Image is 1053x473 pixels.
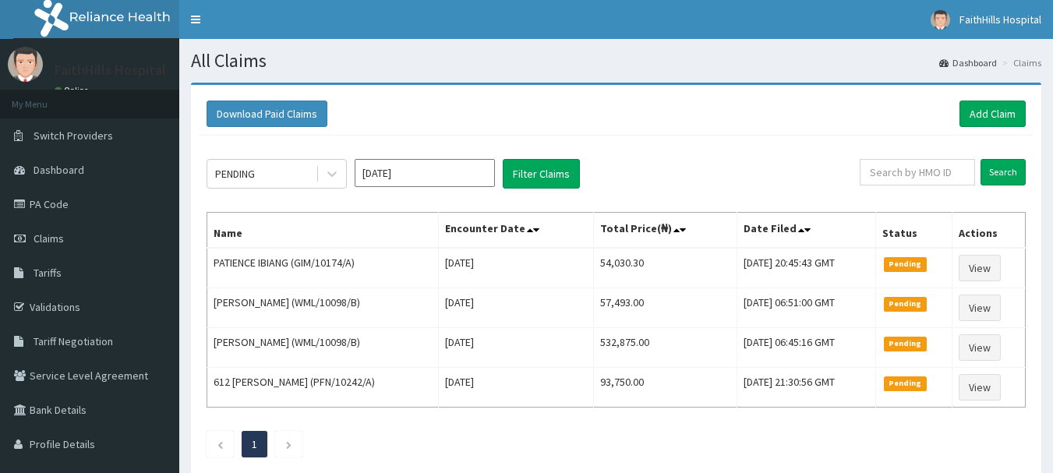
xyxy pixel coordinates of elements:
[285,437,292,451] a: Next page
[959,12,1041,26] span: FaithHills Hospital
[207,288,439,328] td: [PERSON_NAME] (WML/10098/B)
[959,334,1001,361] a: View
[439,368,594,408] td: [DATE]
[737,213,876,249] th: Date Filed
[252,437,257,451] a: Page 1 is your current page
[439,248,594,288] td: [DATE]
[207,101,327,127] button: Download Paid Claims
[959,374,1001,401] a: View
[959,255,1001,281] a: View
[594,328,737,368] td: 532,875.00
[207,213,439,249] th: Name
[8,47,43,82] img: User Image
[981,159,1026,185] input: Search
[439,328,594,368] td: [DATE]
[931,10,950,30] img: User Image
[737,368,876,408] td: [DATE] 21:30:56 GMT
[439,213,594,249] th: Encounter Date
[884,257,927,271] span: Pending
[594,288,737,328] td: 57,493.00
[884,376,927,390] span: Pending
[876,213,952,249] th: Status
[737,328,876,368] td: [DATE] 06:45:16 GMT
[34,334,113,348] span: Tariff Negotiation
[952,213,1025,249] th: Actions
[55,85,92,96] a: Online
[737,248,876,288] td: [DATE] 20:45:43 GMT
[355,159,495,187] input: Select Month and Year
[207,248,439,288] td: PATIENCE IBIANG (GIM/10174/A)
[737,288,876,328] td: [DATE] 06:51:00 GMT
[439,288,594,328] td: [DATE]
[959,101,1026,127] a: Add Claim
[191,51,1041,71] h1: All Claims
[594,368,737,408] td: 93,750.00
[34,231,64,245] span: Claims
[939,56,997,69] a: Dashboard
[34,266,62,280] span: Tariffs
[207,368,439,408] td: 612 [PERSON_NAME] (PFN/10242/A)
[207,328,439,368] td: [PERSON_NAME] (WML/10098/B)
[217,437,224,451] a: Previous page
[215,166,255,182] div: PENDING
[34,163,84,177] span: Dashboard
[594,213,737,249] th: Total Price(₦)
[34,129,113,143] span: Switch Providers
[860,159,975,185] input: Search by HMO ID
[503,159,580,189] button: Filter Claims
[594,248,737,288] td: 54,030.30
[55,63,166,77] p: FaithHills Hospital
[959,295,1001,321] a: View
[884,337,927,351] span: Pending
[998,56,1041,69] li: Claims
[884,297,927,311] span: Pending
